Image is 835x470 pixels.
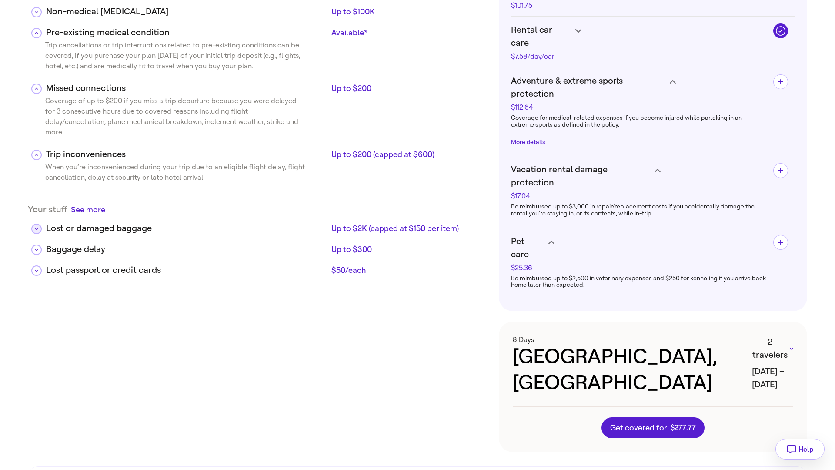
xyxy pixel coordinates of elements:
[511,111,766,149] div: Adventure & extreme sports protection$112.64
[752,336,793,396] h3: [DATE] – [DATE]
[28,96,490,141] div: Missed connectionsUp to $200
[511,74,665,101] span: Adventure & extreme sports protection
[610,423,696,432] span: Get covered for
[28,215,490,236] div: Lost or damaged baggageUp to $2K (capped at $150 per item)
[688,423,696,432] span: 77
[511,139,545,146] button: More details
[601,417,705,438] button: Get covered for$277.77
[28,257,490,278] div: Lost passport or credit cards$50/each
[28,96,305,141] div: Coverage of up to $200 if you miss a trip departure because you were delayed for 3 consecutive ho...
[798,445,814,453] span: Help
[46,264,328,277] div: Lost passport or credit cards
[28,40,305,75] div: Trip cancellations or trip interruptions related to pre-existing conditions can be covered, if yo...
[511,200,766,220] div: Vacation rental damage protection$17.04
[511,235,766,272] h4: Pet care$25.36
[775,439,825,460] button: Help
[331,27,483,38] div: Available*
[46,222,328,235] div: Lost or damaged baggage
[511,2,597,9] div: $101.75
[773,235,788,250] button: Add Pet care
[511,193,650,200] div: $17.04
[528,52,554,60] span: /day/car
[46,243,328,256] div: Baggage delay
[46,148,328,161] div: Trip inconveniences
[513,344,745,396] div: [GEOGRAPHIC_DATA], [GEOGRAPHIC_DATA]
[752,336,793,362] button: 2 travelers
[331,244,483,255] div: Up to $300
[671,423,675,432] span: $
[331,83,483,94] div: Up to $200
[513,336,745,344] h3: 8 Days
[46,82,328,95] div: Missed connections
[511,53,571,60] div: $7.58
[331,223,483,234] div: Up to $2K (capped at $150 per item)
[511,163,766,200] h4: Vacation rental damage protection$17.04
[28,141,490,162] div: Trip inconveniencesUp to $200 (capped at $600)
[46,5,328,18] div: Non-medical [MEDICAL_DATA]
[511,272,766,292] div: Pet care$25.36
[28,40,490,75] div: Pre-existing medical conditionAvailable*
[511,23,755,60] h4: Rental car care$7.58/day/car
[28,162,490,186] div: Trip inconveniencesUp to $200 (capped at $600)
[28,75,490,96] div: Missed connectionsUp to $200
[773,163,788,178] button: Add Vacation rental damage protection
[331,149,483,160] div: Up to $200 (capped at $600)
[773,74,788,89] button: Add Adventure & extreme sports protection
[511,104,665,111] div: $112.64
[46,26,328,39] div: Pre-existing medical condition
[511,74,766,111] h4: Adventure & extreme sports protection$112.64
[71,204,105,215] button: See more
[331,265,483,275] div: $50/each
[675,423,686,432] span: 277
[511,265,544,272] div: $25.36
[511,163,650,189] span: Vacation rental damage protection
[773,23,788,38] button: Remove Rental car care
[331,7,483,17] div: Up to $100K
[28,204,490,215] div: Your stuff
[686,423,688,432] span: .
[28,236,490,257] div: Baggage delayUp to $300
[28,19,490,40] div: Pre-existing medical conditionAvailable*
[511,235,544,261] span: Pet care
[511,23,571,50] span: Rental car care
[28,162,305,186] div: When you’re inconvenienced during your trip due to an eligible flight delay, flight cancellation,...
